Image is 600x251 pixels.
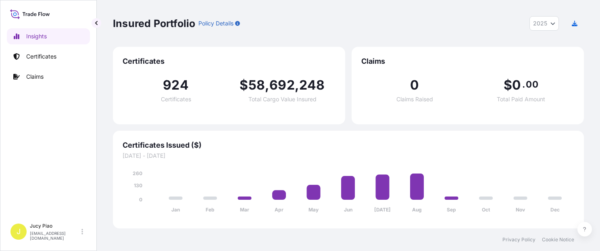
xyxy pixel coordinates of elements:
[308,207,319,213] tspan: May
[526,81,538,88] span: 00
[497,96,545,102] span: Total Paid Amount
[240,207,249,213] tspan: Mar
[299,79,325,92] span: 248
[504,79,512,92] span: $
[123,140,574,150] span: Certificates Issued ($)
[275,207,283,213] tspan: Apr
[139,197,142,203] tspan: 0
[542,236,574,243] a: Cookie Notice
[26,73,44,81] p: Claims
[482,207,490,213] tspan: Oct
[198,19,233,27] p: Policy Details
[344,207,352,213] tspan: Jun
[161,96,191,102] span: Certificates
[123,56,335,66] span: Certificates
[295,79,299,92] span: ,
[396,96,433,102] span: Claims Raised
[134,182,142,188] tspan: 130
[502,236,535,243] a: Privacy Policy
[7,28,90,44] a: Insights
[361,56,574,66] span: Claims
[7,69,90,85] a: Claims
[522,81,525,88] span: .
[30,231,80,241] p: [EMAIL_ADDRESS][DOMAIN_NAME]
[171,207,180,213] tspan: Jan
[113,17,195,30] p: Insured Portfolio
[516,207,525,213] tspan: Nov
[30,223,80,229] p: Jucy Piao
[265,79,269,92] span: ,
[529,16,559,31] button: Year Selector
[206,207,215,213] tspan: Feb
[550,207,560,213] tspan: Dec
[533,19,547,27] span: 2025
[240,79,248,92] span: $
[163,79,189,92] span: 924
[17,228,21,236] span: J
[133,170,142,176] tspan: 260
[410,79,419,92] span: 0
[248,79,265,92] span: 58
[123,152,574,160] span: [DATE] - [DATE]
[248,96,317,102] span: Total Cargo Value Insured
[269,79,295,92] span: 692
[26,32,47,40] p: Insights
[512,79,521,92] span: 0
[447,207,456,213] tspan: Sep
[412,207,422,213] tspan: Aug
[26,52,56,61] p: Certificates
[7,48,90,65] a: Certificates
[374,207,391,213] tspan: [DATE]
